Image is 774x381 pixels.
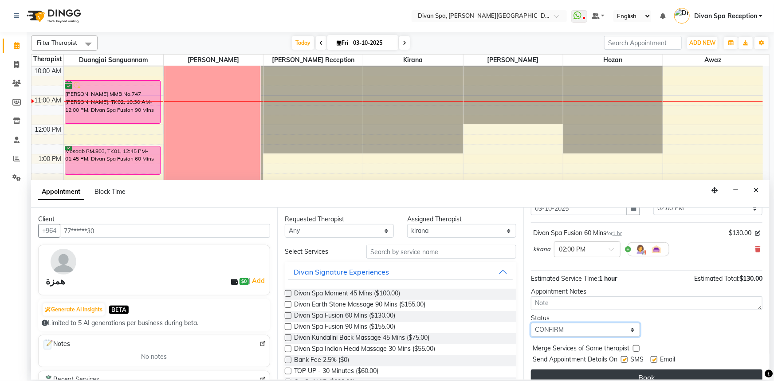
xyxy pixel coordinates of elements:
span: Duangjai Sanguannam [64,55,163,66]
span: Email [660,355,675,366]
input: Search by Name/Mobile/Email/Code [60,224,270,238]
span: 1 hour [599,275,617,283]
div: 1:00 PM [37,154,63,164]
span: Fri [334,39,350,46]
span: Divan Spa Indian Head Massage 30 Mins ($55.00) [294,344,435,355]
input: Search Appointment [604,36,682,50]
button: ADD NEW [687,37,718,49]
span: 1 hr [613,230,622,236]
img: Interior.png [651,244,662,255]
div: Assigned Therapist [407,215,516,224]
div: Therapist [31,55,63,64]
span: [PERSON_NAME] Reception [263,55,363,66]
span: $130.00 [729,228,751,238]
span: [PERSON_NAME] [164,55,263,66]
div: Appointment Notes [531,287,762,296]
img: logo [23,4,83,28]
span: Divan Spa Reception [694,12,757,21]
span: ADD NEW [689,39,715,46]
span: Divan Spa Fusion 60 Mins ($130.00) [294,311,395,322]
div: 12:00 PM [33,125,63,134]
span: Block Time [94,188,126,196]
a: Add [251,275,266,286]
div: Limited to 5 AI generations per business during beta. [42,318,267,328]
span: kirana [363,55,463,66]
span: Divan Spa Moment 45 Mins ($100.00) [294,289,400,300]
div: Divan Signature Experiences [294,267,389,277]
span: TOP UP - 30 Minutes ($60.00) [294,366,378,377]
span: Divan Spa Fusion 90 Mins ($155.00) [294,322,395,333]
div: Requested Therapist [285,215,394,224]
span: Hozan [563,55,663,66]
button: Generate AI Insights [43,303,105,316]
span: [PERSON_NAME] [464,55,563,66]
span: Appointment [38,184,84,200]
span: Divan Earth Stone Massage 90 Mins ($155.00) [294,300,425,311]
span: Send Appointment Details On [533,355,617,366]
button: Close [750,184,762,197]
div: 11:00 AM [33,96,63,105]
small: for [606,230,622,236]
span: Bank Fee 2.5% ($0) [294,355,349,366]
div: Client [38,215,270,224]
div: [PERSON_NAME] MMB No.747 [PERSON_NAME], TK02, 10:30 AM-12:00 PM, Divan Spa Fusion 90 Mins [65,81,161,123]
img: avatar [51,249,76,275]
button: +964 [38,224,60,238]
span: Awaz [663,55,763,66]
span: | [249,275,266,286]
span: Filter Therapist [37,39,77,46]
span: SMS [630,355,644,366]
div: Mosaab RM.803, TK01, 12:45 PM-01:45 PM, Divan Spa Fusion 60 Mins [65,146,161,174]
div: Status [531,314,640,323]
div: 10:00 AM [33,67,63,76]
i: Edit price [755,231,760,236]
span: Estimated Service Time: [531,275,599,283]
span: BETA [109,306,129,314]
div: Divan Spa Fusion 60 Mins [533,228,622,238]
span: Today [292,36,314,50]
div: همزة [46,275,65,288]
button: Divan Signature Experiences [288,264,513,280]
span: Merge Services of Same therapist [533,344,629,355]
div: Select Services [278,247,360,256]
span: Divan Kundalini Back Massage 45 Mins ($75.00) [294,333,429,344]
span: $130.00 [739,275,762,283]
span: kirana [533,245,550,254]
input: 2025-10-03 [350,36,395,50]
input: yyyy-mm-dd [531,201,627,215]
img: Divan Spa Reception [674,8,690,24]
input: Search by service name [366,245,516,259]
span: $0 [240,278,248,285]
span: No notes [141,352,167,361]
img: Hairdresser.png [635,244,646,255]
span: Estimated Total: [694,275,739,283]
span: Notes [42,339,70,350]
